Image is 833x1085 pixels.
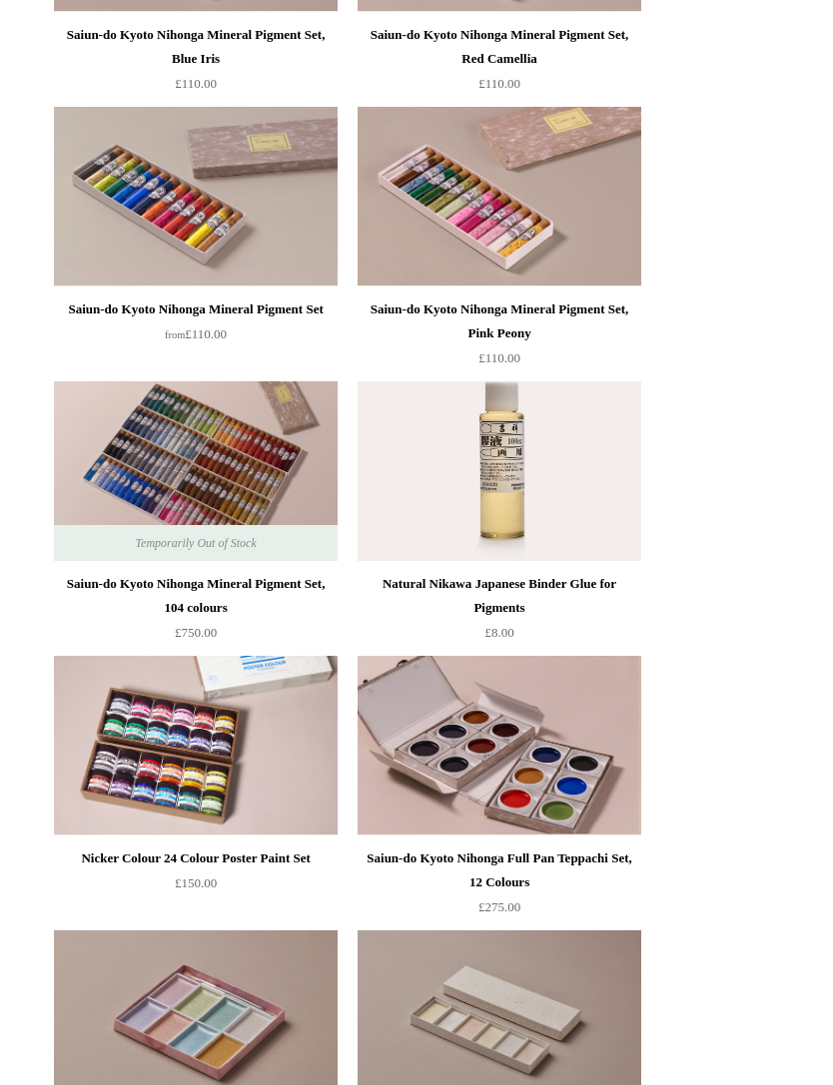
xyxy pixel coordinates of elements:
div: Saiun-do Kyoto Nihonga Mineral Pigment Set, Red Camellia [363,23,636,71]
a: Saiun-do Kyoto Nihonga Full Pan Teppachi Set, 12 Colours Saiun-do Kyoto Nihonga Full Pan Teppachi... [358,656,641,835]
span: £750.00 [175,625,217,640]
div: Natural Nikawa Japanese Binder Glue for Pigments [363,572,636,620]
a: Nicker Colour 24 Colour Poster Paint Set Nicker Colour 24 Colour Poster Paint Set [54,656,338,835]
a: Saiun-do Kyoto Nihonga Mineral Pigment Set, Pink Peony Saiun-do Kyoto Nihonga Mineral Pigment Set... [358,107,641,286]
div: Nicker Colour 24 Colour Poster Paint Set [59,846,333,870]
div: Saiun-do Kyoto Nihonga Mineral Pigment Set, Pink Peony [363,297,636,345]
span: Temporarily Out of Stock [115,525,276,561]
span: £8.00 [484,625,513,640]
a: Saiun-do Kyoto Nihonga Mineral Pigment Set from£110.00 [54,297,338,379]
span: from [165,329,185,340]
a: Natural Nikawa Japanese Binder Glue for Pigments £8.00 [358,572,641,654]
span: £110.00 [175,76,217,91]
img: Saiun-do Kyoto Nihonga Full Pan Teppachi Set, 12 Colours [358,656,641,835]
a: Natural Nikawa Japanese Binder Glue for Pigments Natural Nikawa Japanese Binder Glue for Pigments [358,381,641,561]
span: £110.00 [165,326,227,341]
span: £110.00 [478,76,520,91]
div: Saiun-do Kyoto Nihonga Full Pan Teppachi Set, 12 Colours [363,846,636,894]
img: Nicker Colour 24 Colour Poster Paint Set [54,656,338,835]
img: Natural Nikawa Japanese Binder Glue for Pigments [358,381,641,561]
a: Saiun-do Kyoto Nihonga Full Pan Teppachi Set, 12 Colours £275.00 [358,846,641,928]
span: £275.00 [478,899,520,914]
div: Saiun-do Kyoto Nihonga Mineral Pigment Set [59,297,333,321]
span: £110.00 [478,350,520,365]
a: Saiun-do Kyoto Nihonga Mineral Pigment Set Saiun-do Kyoto Nihonga Mineral Pigment Set [54,107,338,286]
div: Saiun-do Kyoto Nihonga Mineral Pigment Set, 104 colours [59,572,333,620]
div: Saiun-do Kyoto Nihonga Mineral Pigment Set, Blue Iris [59,23,333,71]
img: Saiun-do Kyoto Nihonga Mineral Pigment Set, Pink Peony [358,107,641,286]
a: Saiun-do Kyoto Nihonga Mineral Pigment Set, Blue Iris £110.00 [54,23,338,105]
a: Saiun-do Kyoto Nihonga Mineral Pigment Set, Red Camellia £110.00 [358,23,641,105]
span: £150.00 [175,875,217,890]
a: Saiun-do Kyoto Nihonga Mineral Pigment Set, 104 colours £750.00 [54,572,338,654]
img: Saiun-do Kyoto Nihonga Mineral Pigment Set, 104 colours [54,381,338,561]
a: Saiun-do Kyoto Nihonga Mineral Pigment Set, 104 colours Saiun-do Kyoto Nihonga Mineral Pigment Se... [54,381,338,561]
a: Saiun-do Kyoto Nihonga Mineral Pigment Set, Pink Peony £110.00 [358,297,641,379]
img: Saiun-do Kyoto Nihonga Mineral Pigment Set [54,107,338,286]
a: Nicker Colour 24 Colour Poster Paint Set £150.00 [54,846,338,928]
